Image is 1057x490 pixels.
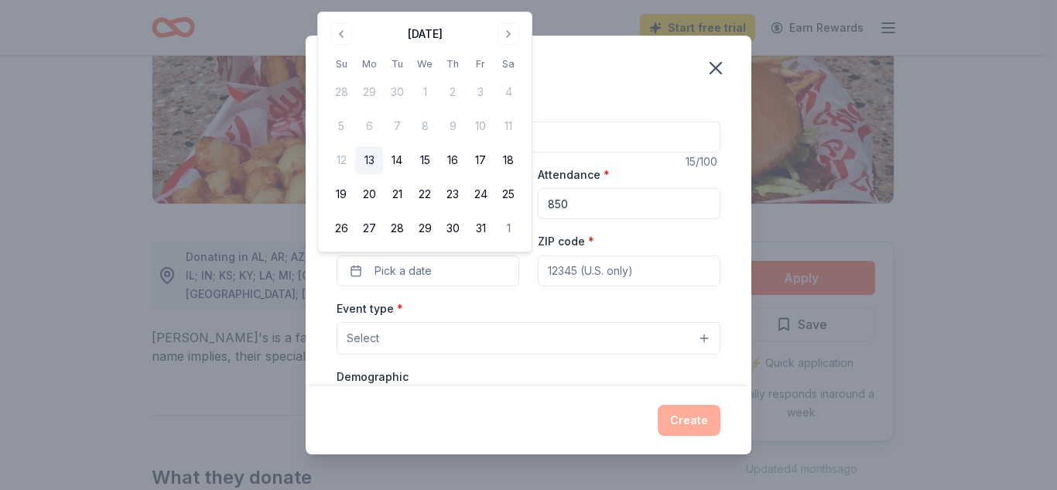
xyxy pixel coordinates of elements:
button: 17 [467,146,494,174]
button: 21 [383,180,411,208]
button: 14 [383,146,411,174]
button: 29 [411,214,439,242]
button: 20 [355,180,383,208]
input: 20 [538,188,720,219]
th: Thursday [439,56,467,72]
button: 18 [494,146,522,174]
th: Wednesday [411,56,439,72]
button: 31 [467,214,494,242]
span: Select [347,329,379,348]
th: Tuesday [383,56,411,72]
button: 25 [494,180,522,208]
button: 1 [494,214,522,242]
label: Demographic [337,369,409,385]
label: ZIP code [538,234,594,249]
th: Friday [467,56,494,72]
label: Attendance [538,167,610,183]
input: 12345 (U.S. only) [538,255,720,286]
button: 28 [383,214,411,242]
button: 30 [439,214,467,242]
div: 15 /100 [686,152,720,171]
button: Go to next month [498,23,519,45]
button: 27 [355,214,383,242]
button: Select [337,322,720,355]
th: Monday [355,56,383,72]
button: 22 [411,180,439,208]
button: 24 [467,180,494,208]
label: Event type [337,301,403,317]
button: 15 [411,146,439,174]
button: 16 [439,146,467,174]
div: [DATE] [408,25,443,43]
button: 26 [327,214,355,242]
button: 23 [439,180,467,208]
span: Pick a date [375,262,432,280]
th: Saturday [494,56,522,72]
button: 13 [355,146,383,174]
button: Go to previous month [330,23,352,45]
button: 19 [327,180,355,208]
th: Sunday [327,56,355,72]
button: Pick a date [337,255,519,286]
